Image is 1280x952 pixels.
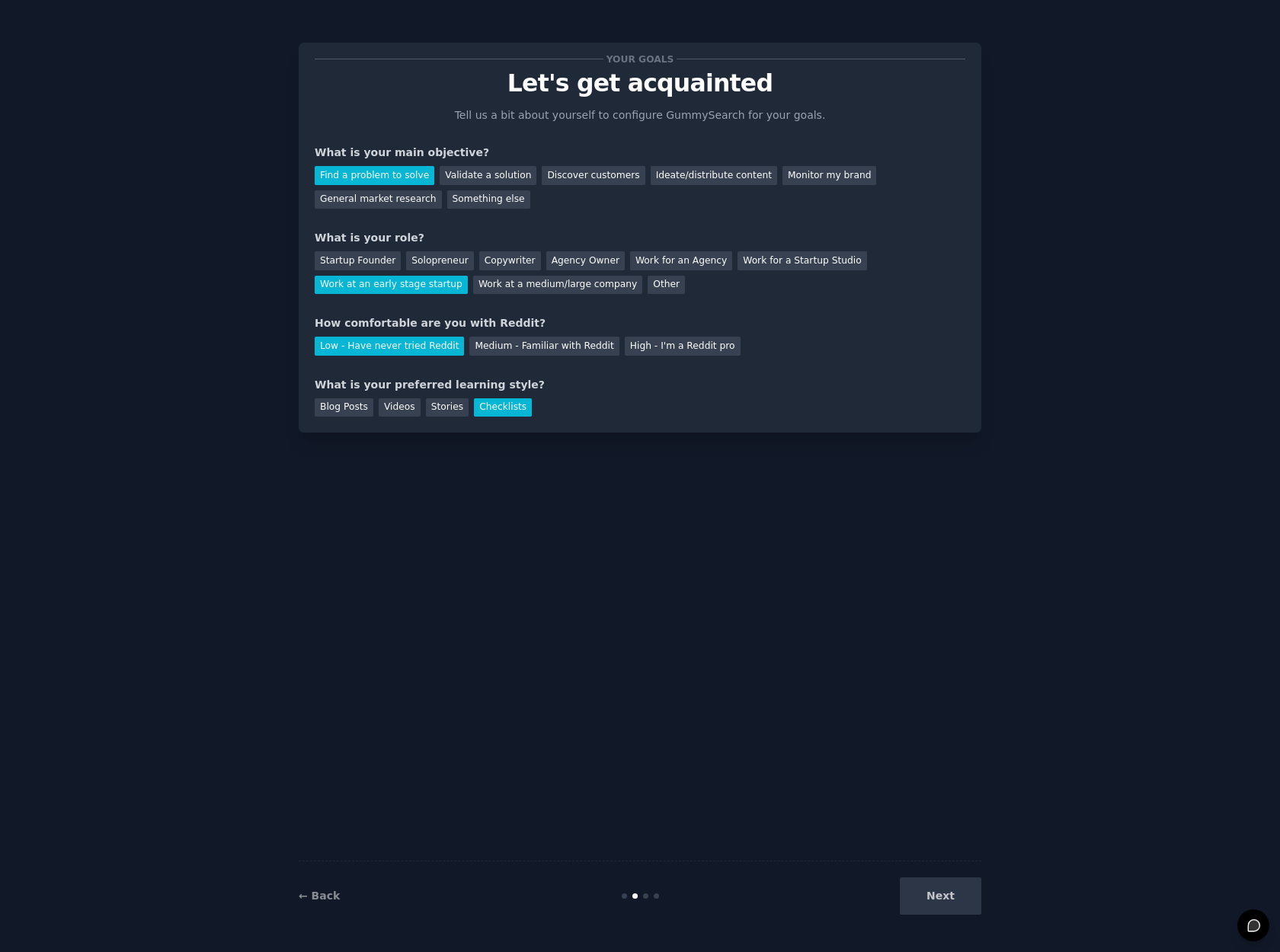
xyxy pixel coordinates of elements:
[630,251,732,270] div: Work for an Agency
[315,315,965,331] div: How comfortable are you with Reddit?
[651,166,777,185] div: Ideate/distribute content
[315,166,434,185] div: Find a problem to solve
[315,190,442,209] div: General market research
[474,398,532,417] div: Checklists
[315,70,965,97] p: Let's get acquainted
[315,230,965,246] div: What is your role?
[782,166,876,185] div: Monitor my brand
[546,251,625,270] div: Agency Owner
[648,276,685,295] div: Other
[440,166,536,185] div: Validate a solution
[315,251,401,270] div: Startup Founder
[315,377,965,393] div: What is your preferred learning style?
[542,166,645,185] div: Discover customers
[603,51,677,67] span: Your goals
[315,276,468,295] div: Work at an early stage startup
[426,398,469,417] div: Stories
[315,145,965,161] div: What is your main objective?
[406,251,473,270] div: Solopreneur
[473,276,642,295] div: Work at a medium/large company
[448,107,832,123] p: Tell us a bit about yourself to configure GummySearch for your goals.
[315,337,464,356] div: Low - Have never tried Reddit
[299,890,340,902] a: ← Back
[315,398,373,417] div: Blog Posts
[469,337,619,356] div: Medium - Familiar with Reddit
[447,190,530,209] div: Something else
[625,337,741,356] div: High - I'm a Reddit pro
[738,251,866,270] div: Work for a Startup Studio
[479,251,541,270] div: Copywriter
[379,398,421,417] div: Videos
